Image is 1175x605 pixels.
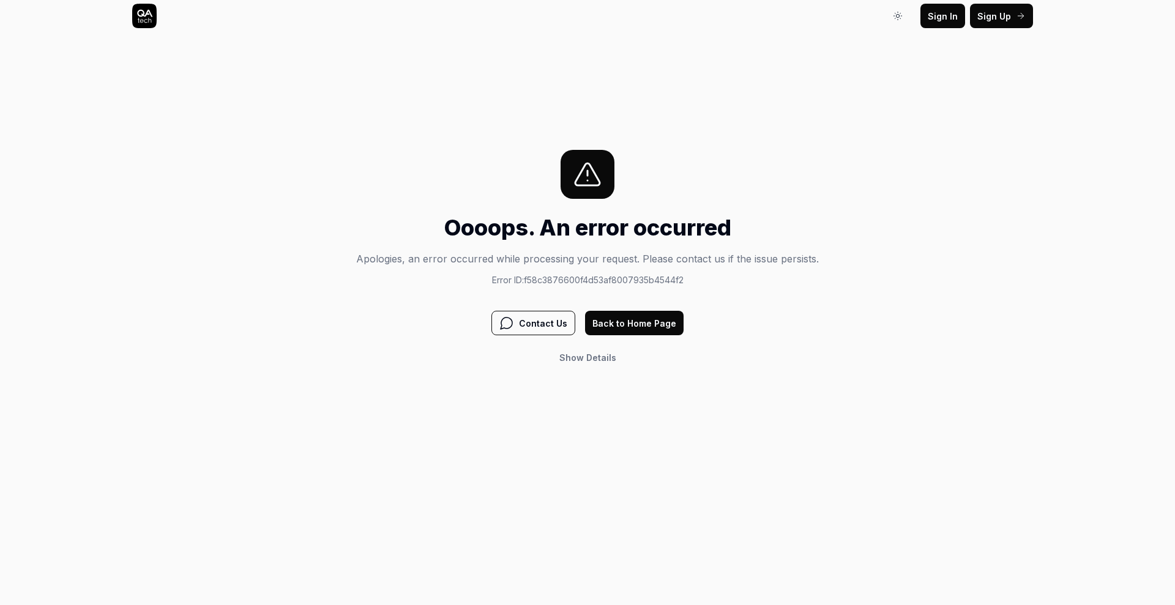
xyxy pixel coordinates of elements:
[970,4,1033,28] button: Sign Up
[928,10,958,23] span: Sign In
[585,311,684,335] button: Back to Home Page
[552,345,624,369] button: Show Details
[920,4,965,28] button: Sign In
[559,352,584,363] span: Show
[586,352,616,363] span: Details
[356,273,819,286] p: Error ID: f58c3876600f4d53af8007935b4544f2
[356,251,819,266] p: Apologies, an error occurred while processing your request. Please contact us if the issue persists.
[491,311,575,335] button: Contact Us
[977,10,1011,23] span: Sign Up
[356,211,819,244] h1: Oooops. An error occurred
